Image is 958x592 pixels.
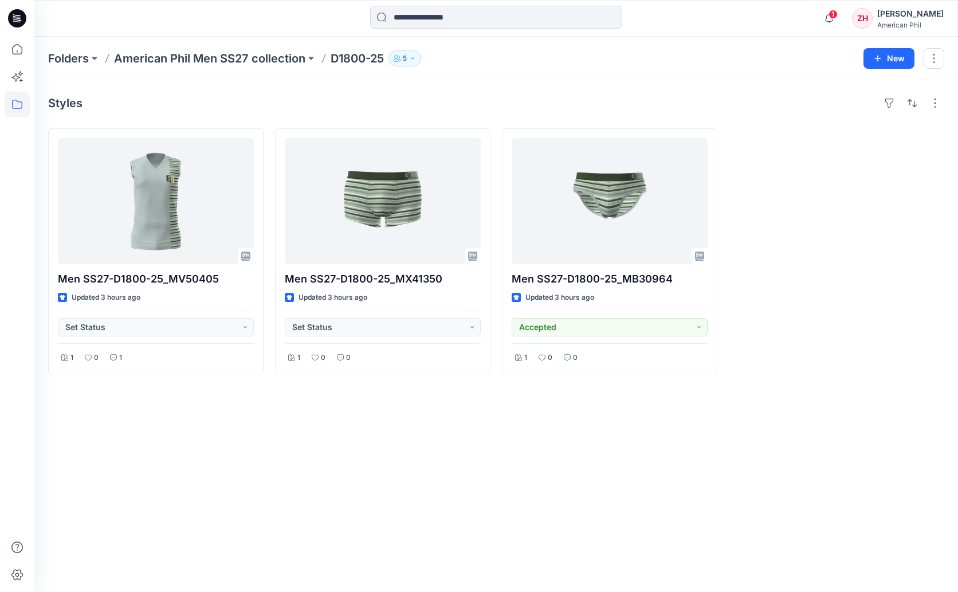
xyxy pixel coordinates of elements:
div: American Phil [877,21,944,29]
p: 0 [321,352,325,364]
p: 0 [346,352,351,364]
a: Men SS27-D1800-25_MX41350 [285,138,481,264]
button: 5 [388,50,421,66]
p: Updated 3 hours ago [299,292,367,304]
p: Men SS27-D1800-25_MV50405 [58,271,254,287]
p: 0 [94,352,99,364]
a: American Phil Men SS27 collection [114,50,305,66]
h4: Styles [48,96,83,110]
p: Updated 3 hours ago [72,292,140,304]
div: ZH [852,8,873,29]
p: Men SS27-D1800-25_MB30964 [512,271,708,287]
p: Updated 3 hours ago [525,292,594,304]
p: D1800-25 [331,50,384,66]
p: 1 [297,352,300,364]
p: 1 [524,352,527,364]
button: New [863,48,914,69]
p: 5 [403,52,407,65]
p: 1 [70,352,73,364]
span: 1 [829,10,838,19]
a: Men SS27-D1800-25_MV50405 [58,138,254,264]
div: [PERSON_NAME] [877,7,944,21]
p: Men SS27-D1800-25_MX41350 [285,271,481,287]
a: Folders [48,50,89,66]
p: 0 [573,352,578,364]
a: Men SS27-D1800-25_MB30964 [512,138,708,264]
p: 0 [548,352,552,364]
p: 1 [119,352,122,364]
